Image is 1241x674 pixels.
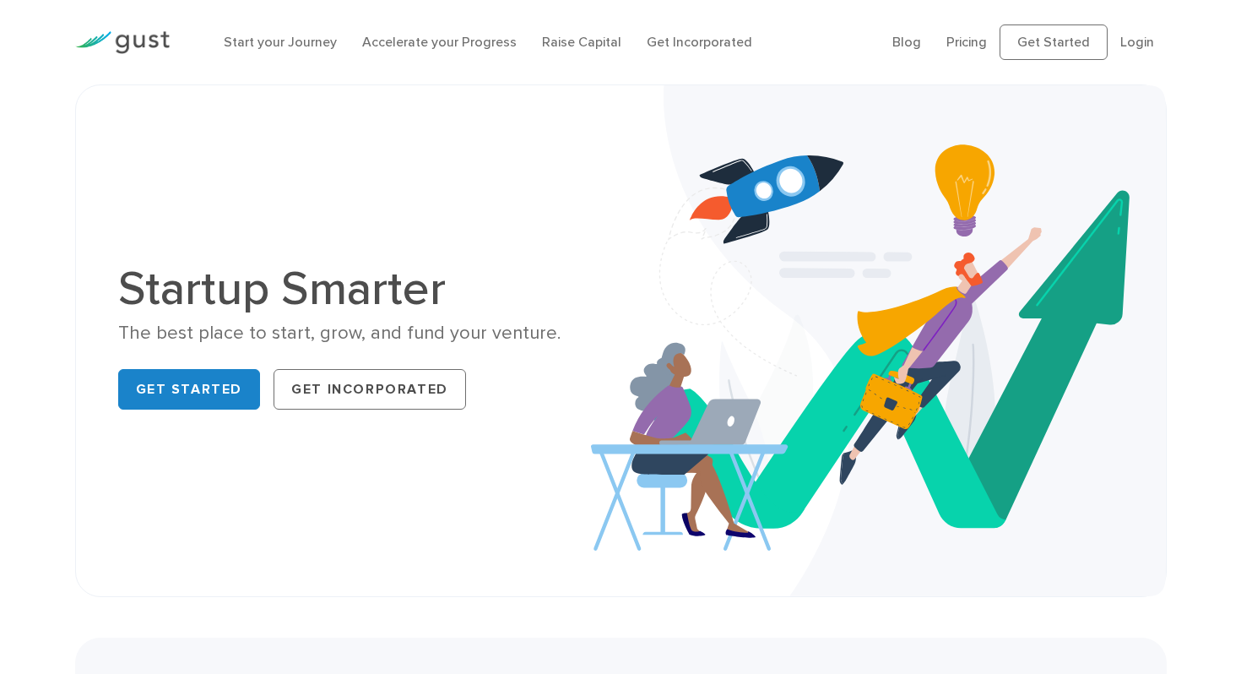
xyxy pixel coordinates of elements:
[1120,34,1154,50] a: Login
[362,34,517,50] a: Accelerate your Progress
[75,31,170,54] img: Gust Logo
[542,34,621,50] a: Raise Capital
[118,265,609,313] h1: Startup Smarter
[892,34,921,50] a: Blog
[224,34,337,50] a: Start your Journey
[647,34,752,50] a: Get Incorporated
[118,369,261,410] a: Get Started
[1000,24,1108,60] a: Get Started
[946,34,987,50] a: Pricing
[591,85,1166,596] img: Startup Smarter Hero
[118,321,609,345] div: The best place to start, grow, and fund your venture.
[274,369,466,410] a: Get Incorporated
